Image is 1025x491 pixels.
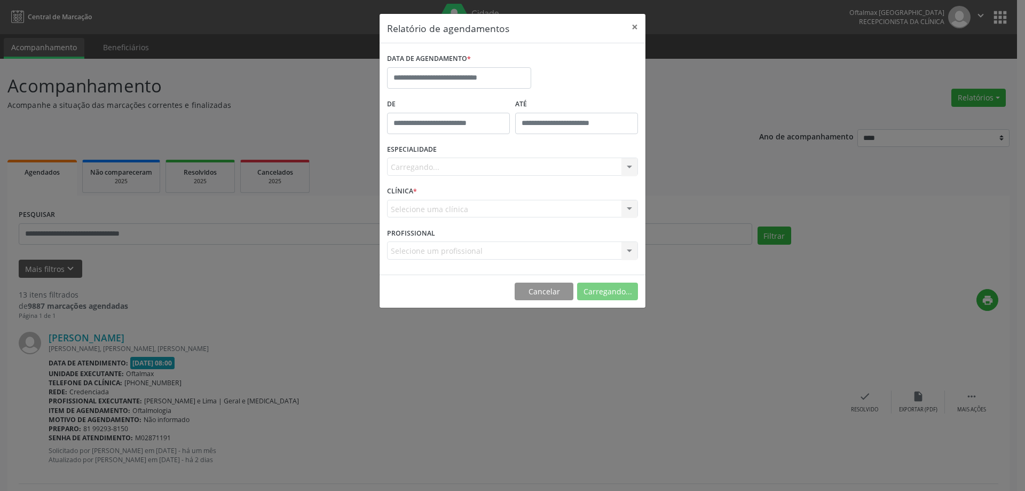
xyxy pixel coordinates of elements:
[387,225,435,241] label: PROFISSIONAL
[624,14,645,40] button: Close
[387,51,471,67] label: DATA DE AGENDAMENTO
[515,283,573,301] button: Cancelar
[387,142,437,158] label: ESPECIALIDADE
[387,96,510,113] label: De
[387,21,509,35] h5: Relatório de agendamentos
[515,96,638,113] label: ATÉ
[577,283,638,301] button: Carregando...
[387,183,417,200] label: CLÍNICA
